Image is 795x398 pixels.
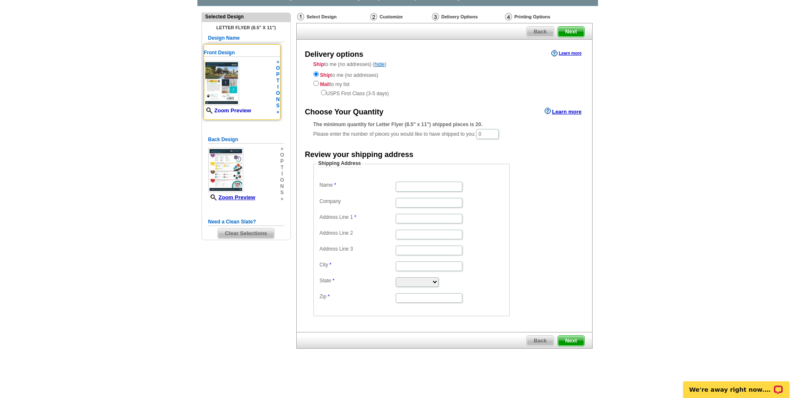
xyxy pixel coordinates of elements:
[320,72,331,78] strong: Ship
[280,190,284,196] span: s
[369,13,431,21] div: Customize
[504,13,578,21] div: Printing Options
[313,61,324,67] strong: Ship
[527,336,554,346] span: Back
[320,81,330,87] strong: Mail
[320,277,395,284] label: State
[296,13,369,23] div: Select Design
[313,121,575,140] div: Please enter the number of pieces you would like to have shipped to you:
[280,177,284,183] span: o
[280,196,284,202] span: »
[276,96,280,103] span: n
[305,49,363,60] div: Delivery options
[431,13,504,23] div: Delivery Options
[280,146,284,152] span: »
[276,78,280,84] span: t
[280,165,284,171] span: t
[320,198,395,205] label: Company
[320,182,395,189] label: Name
[370,13,377,20] img: Customize
[320,246,395,253] label: Address Line 3
[318,160,362,167] legend: Shipping Address
[526,26,554,37] a: Back
[276,59,280,65] span: »
[280,158,284,165] span: p
[313,121,575,128] div: The minimum quantity for Letter Flyer (8.5" x 11") shipped pieces is 20.
[202,13,290,20] div: Selected Design
[276,71,280,78] span: p
[545,108,582,114] a: Learn more
[204,61,239,105] img: small-thumb.jpg
[297,61,592,97] div: to me (no addresses) ( )
[320,214,395,221] label: Address Line 1
[320,261,395,269] label: City
[305,150,414,160] div: Review your shipping address
[305,107,384,118] div: Choose Your Quantity
[208,25,284,30] h4: Letter Flyer (8.5" x 11")
[276,103,280,109] span: s
[374,61,385,67] a: hide
[313,70,575,97] div: to me (no addresses) to my list
[678,372,795,398] iframe: LiveChat chat widget
[208,34,284,42] h5: Design Name
[208,148,243,192] img: small-thumb.jpg
[280,183,284,190] span: n
[280,152,284,158] span: o
[558,27,584,37] span: Next
[204,49,280,57] h5: Front Design
[276,65,280,71] span: o
[204,107,251,114] a: Zoom Preview
[320,293,395,300] label: Zip
[551,50,581,57] a: Learn more
[208,136,284,144] h5: Back Design
[432,13,439,20] img: Delivery Options
[208,194,255,200] a: Zoom Preview
[208,218,284,226] h5: Need a Clean Slate?
[526,335,554,346] a: Back
[218,228,274,238] span: Clear Selections
[313,88,575,97] div: USPS First Class (3-5 days)
[276,84,280,90] span: i
[297,13,304,20] img: Select Design
[276,109,280,115] span: »
[276,90,280,96] span: o
[558,336,584,346] span: Next
[280,171,284,177] span: i
[505,13,512,20] img: Printing Options & Summary
[320,230,395,237] label: Address Line 2
[527,27,554,37] span: Back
